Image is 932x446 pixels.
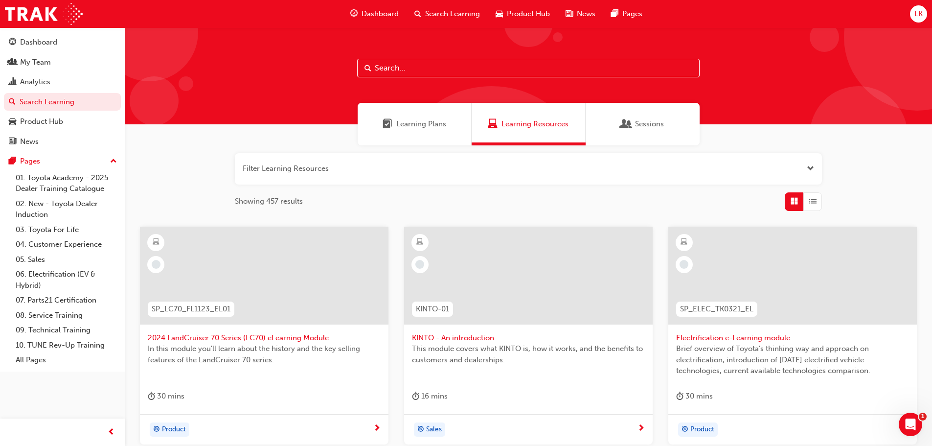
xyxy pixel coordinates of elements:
[12,170,121,196] a: 01. Toyota Academy - 2025 Dealer Training Catalogue
[108,426,115,439] span: prev-icon
[566,8,573,20] span: news-icon
[4,73,121,91] a: Analytics
[4,93,121,111] a: Search Learning
[622,8,642,20] span: Pages
[12,237,121,252] a: 04. Customer Experience
[9,157,16,166] span: pages-icon
[603,4,650,24] a: pages-iconPages
[681,236,687,249] span: learningResourceType_ELEARNING-icon
[416,236,423,249] span: learningResourceType_ELEARNING-icon
[637,424,645,433] span: next-icon
[611,8,618,20] span: pages-icon
[20,116,63,127] div: Product Hub
[12,338,121,353] a: 10. TUNE Rev-Up Training
[342,4,407,24] a: guage-iconDashboard
[362,8,399,20] span: Dashboard
[4,31,121,152] button: DashboardMy TeamAnalyticsSearch LearningProduct HubNews
[358,103,472,145] a: Learning PlansLearning Plans
[668,227,917,445] a: SP_ELEC_TK0321_ELElectrification e-Learning moduleBrief overview of Toyota’s thinking way and app...
[676,390,713,402] div: 30 mins
[5,3,83,25] img: Trak
[357,59,700,77] input: Search...
[690,424,714,435] span: Product
[148,390,155,402] span: duration-icon
[426,424,442,435] span: Sales
[472,103,586,145] a: Learning ResourcesLearning Resources
[4,113,121,131] a: Product Hub
[914,8,923,20] span: LK
[417,423,424,436] span: target-icon
[809,196,817,207] span: List
[148,390,184,402] div: 30 mins
[412,390,419,402] span: duration-icon
[110,155,117,168] span: up-icon
[364,63,371,74] span: Search
[412,390,448,402] div: 16 mins
[680,304,753,315] span: SP_ELEC_TK0321_EL
[4,53,121,71] a: My Team
[148,332,381,344] span: 2024 LandCruiser 70 Series (LC70) eLearning Module
[162,424,186,435] span: Product
[412,332,645,344] span: KINTO - An introduction
[153,423,160,436] span: target-icon
[415,260,424,269] span: learningRecordVerb_NONE-icon
[9,78,16,87] span: chart-icon
[558,4,603,24] a: news-iconNews
[152,260,160,269] span: learningRecordVerb_NONE-icon
[407,4,488,24] a: search-iconSearch Learning
[586,103,700,145] a: SessionsSessions
[12,323,121,338] a: 09. Technical Training
[20,136,39,147] div: News
[373,424,381,433] span: next-icon
[20,37,57,48] div: Dashboard
[919,413,927,421] span: 1
[4,152,121,170] button: Pages
[396,118,446,130] span: Learning Plans
[676,390,683,402] span: duration-icon
[12,196,121,222] a: 02. New - Toyota Dealer Induction
[20,156,40,167] div: Pages
[807,163,814,174] button: Open the filter
[9,38,16,47] span: guage-icon
[383,118,392,130] span: Learning Plans
[12,352,121,368] a: All Pages
[20,57,51,68] div: My Team
[791,196,798,207] span: Grid
[414,8,421,20] span: search-icon
[350,8,358,20] span: guage-icon
[9,58,16,67] span: people-icon
[9,98,16,107] span: search-icon
[488,118,498,130] span: Learning Resources
[140,227,388,445] a: SP_LC70_FL1123_EL012024 LandCruiser 70 Series (LC70) eLearning ModuleIn this module you'll learn ...
[899,413,922,436] iframe: Intercom live chat
[488,4,558,24] a: car-iconProduct Hub
[9,138,16,146] span: news-icon
[12,308,121,323] a: 08. Service Training
[20,76,50,88] div: Analytics
[676,343,909,376] span: Brief overview of Toyota’s thinking way and approach on electrification, introduction of [DATE] e...
[621,118,631,130] span: Sessions
[416,304,449,315] span: KINTO-01
[577,8,595,20] span: News
[12,267,121,293] a: 06. Electrification (EV & Hybrid)
[148,343,381,365] span: In this module you'll learn about the history and the key selling features of the LandCruiser 70 ...
[9,117,16,126] span: car-icon
[910,5,927,23] button: LK
[12,222,121,237] a: 03. Toyota For Life
[682,423,688,436] span: target-icon
[12,252,121,267] a: 05. Sales
[635,118,664,130] span: Sessions
[412,343,645,365] span: This module covers what KINTO is, how it works, and the benefits to customers and dealerships.
[676,332,909,344] span: Electrification e-Learning module
[4,133,121,151] a: News
[404,227,653,445] a: KINTO-01KINTO - An introductionThis module covers what KINTO is, how it works, and the benefits t...
[12,293,121,308] a: 07. Parts21 Certification
[501,118,568,130] span: Learning Resources
[153,236,159,249] span: learningResourceType_ELEARNING-icon
[235,196,303,207] span: Showing 457 results
[152,304,230,315] span: SP_LC70_FL1123_EL01
[507,8,550,20] span: Product Hub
